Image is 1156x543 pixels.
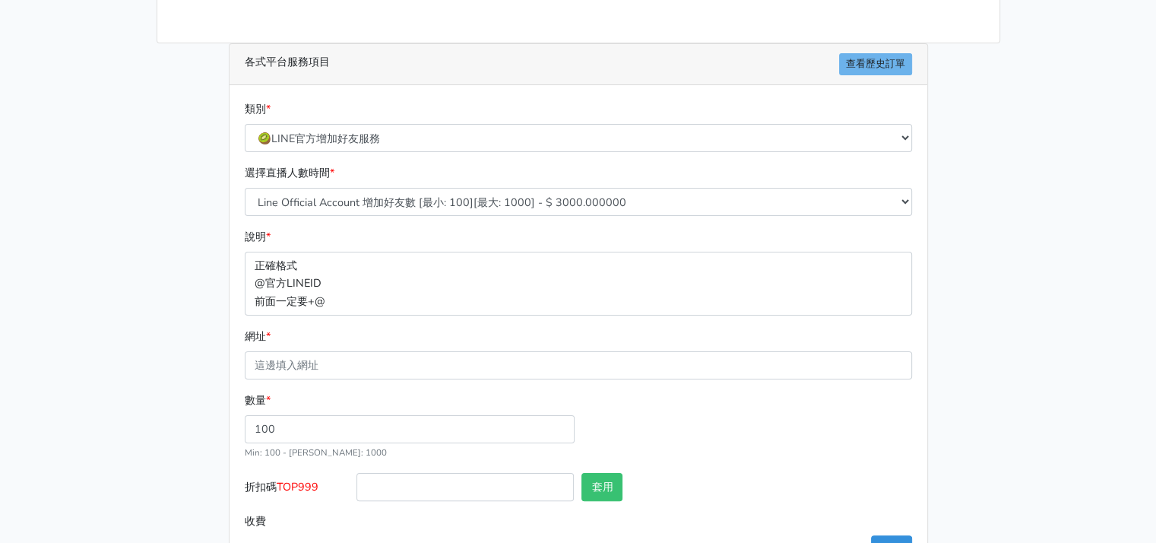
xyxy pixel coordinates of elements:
label: 數量 [245,392,271,409]
label: 選擇直播人數時間 [245,164,334,182]
a: 查看歷史訂單 [839,53,912,75]
button: 套用 [581,473,622,501]
label: 收費 [241,507,353,535]
div: 各式平台服務項目 [230,44,927,85]
label: 折扣碼 [241,473,353,507]
label: 網址 [245,328,271,345]
label: 說明 [245,228,271,246]
span: TOP999 [277,479,318,494]
input: 這邊填入網址 [245,351,912,379]
p: 正確格式 @官方LINEID 前面一定要+@ [245,252,912,315]
label: 類別 [245,100,271,118]
small: Min: 100 - [PERSON_NAME]: 1000 [245,446,387,459]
